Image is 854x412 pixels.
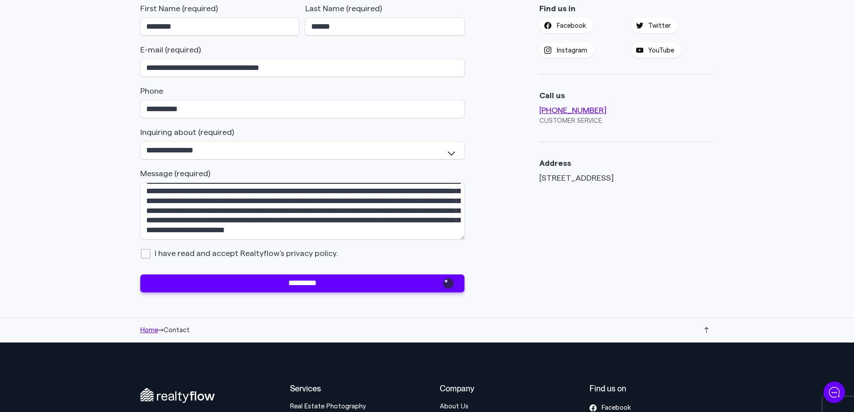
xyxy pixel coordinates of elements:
label: Last Name (required) [305,4,382,13]
label: E-mail (required) [140,45,201,55]
p: Address [539,158,714,168]
label: Message (required) [140,169,210,178]
form: Contact form [140,4,464,292]
a: Facebook [590,404,664,412]
span: Services [290,384,321,393]
p: Find us in [539,4,714,13]
a: Real Estate Photography [290,403,366,410]
a: About Us [440,403,468,410]
label: First Name (required) [140,4,218,13]
span: Facebook [557,22,586,30]
h2: Welcome to RealtyFlow . Let's chat — Start a new conversation below. [13,71,166,114]
button: New conversation [14,130,165,148]
address: [STREET_ADDRESS] [539,173,714,183]
span: New conversation [58,135,108,143]
a: Instagram [539,43,594,58]
a: [PHONE_NUMBER] [539,106,607,114]
span: I have read and accept Realtyflow's privacy policy. [140,248,338,258]
span: Twitter [648,22,671,30]
span: YouTube [648,47,674,55]
nav: breadcrumbs [140,326,190,334]
img: Company Logo [13,14,28,29]
a: YouTube [631,43,682,58]
label: Phone [140,86,163,96]
label: Inquiring about (required) [140,127,234,137]
span: Contact [164,327,190,334]
span: ⇝ [158,327,164,334]
a: Home [140,327,158,334]
iframe: gist-messenger-bubble-iframe [824,382,845,403]
p: Call us [539,91,714,100]
span: Company [440,384,474,393]
a: Facebook [539,18,594,34]
span: Facebook [602,404,631,412]
p: Customer Service [539,117,714,126]
a: Twitter [631,18,678,34]
span: We run on Gist [75,313,113,319]
span: Instagram [557,47,587,55]
h1: How can we help... [13,55,166,69]
span: Find us on [590,384,626,393]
